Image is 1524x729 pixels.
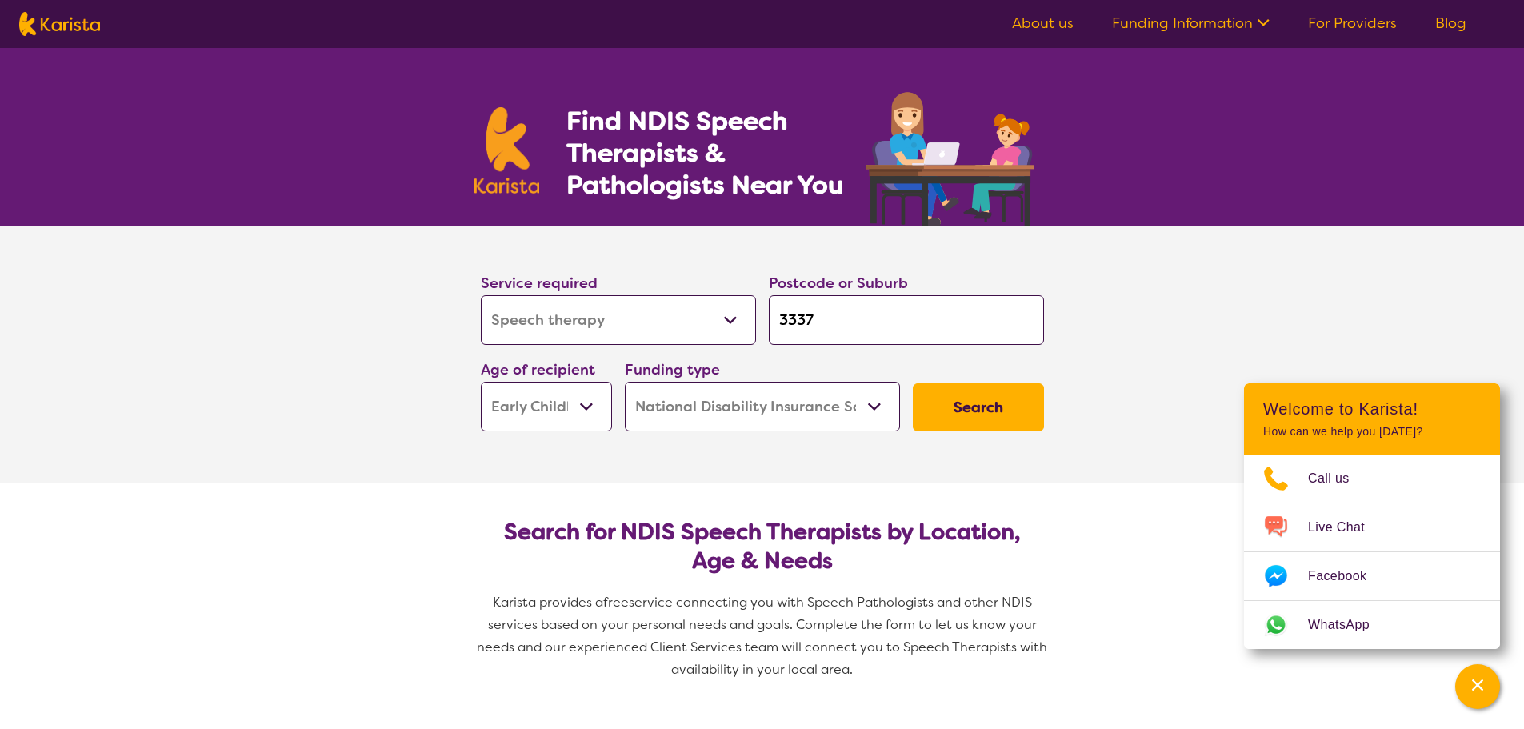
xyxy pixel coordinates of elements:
[1308,564,1386,588] span: Facebook
[494,518,1031,575] h2: Search for NDIS Speech Therapists by Location, Age & Needs
[625,360,720,379] label: Funding type
[1308,14,1397,33] a: For Providers
[481,360,595,379] label: Age of recipient
[769,295,1044,345] input: Type
[1308,515,1384,539] span: Live Chat
[474,107,540,194] img: Karista logo
[1012,14,1074,33] a: About us
[603,594,629,611] span: free
[19,12,100,36] img: Karista logo
[1308,467,1369,491] span: Call us
[566,105,862,201] h1: Find NDIS Speech Therapists & Pathologists Near You
[769,274,908,293] label: Postcode or Suburb
[1244,601,1500,649] a: Web link opens in a new tab.
[1263,425,1481,439] p: How can we help you [DATE]?
[481,274,598,293] label: Service required
[477,594,1050,678] span: service connecting you with Speech Pathologists and other NDIS services based on your personal ne...
[1244,383,1500,649] div: Channel Menu
[1112,14,1270,33] a: Funding Information
[1308,613,1389,637] span: WhatsApp
[913,383,1044,431] button: Search
[1263,399,1481,419] h2: Welcome to Karista!
[1244,455,1500,649] ul: Choose channel
[493,594,603,611] span: Karista provides a
[1435,14,1466,33] a: Blog
[853,86,1050,226] img: speech-therapy
[1455,664,1500,709] button: Channel Menu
